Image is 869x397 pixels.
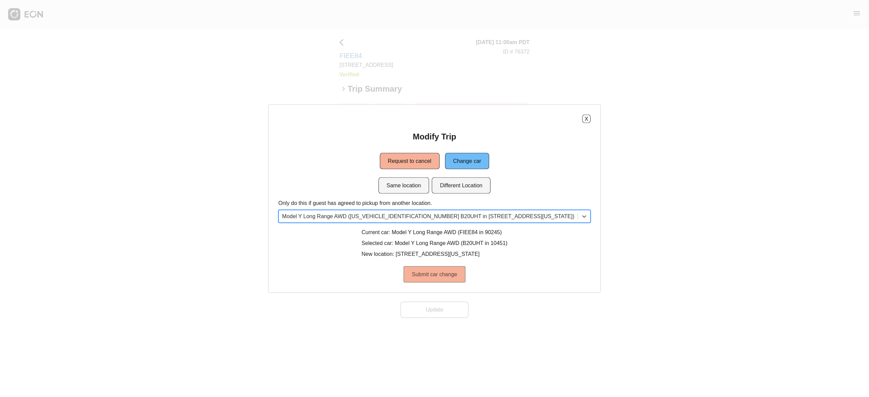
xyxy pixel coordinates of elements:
button: Different Location [432,177,491,194]
button: Change car [445,153,489,169]
button: Same location [378,177,429,194]
h2: Modify Trip [413,131,456,142]
button: Submit car change [404,266,465,283]
button: Request to cancel [380,153,440,169]
p: New location: [STREET_ADDRESS][US_STATE] [362,250,507,258]
p: Current car: Model Y Long Range AWD (FIEE84 in 90245) [362,228,507,237]
p: Selected car: Model Y Long Range AWD (B20UHT in 10451) [362,239,507,247]
button: X [582,115,591,123]
p: Only do this if guest has agreed to pickup from another location. [278,199,591,207]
